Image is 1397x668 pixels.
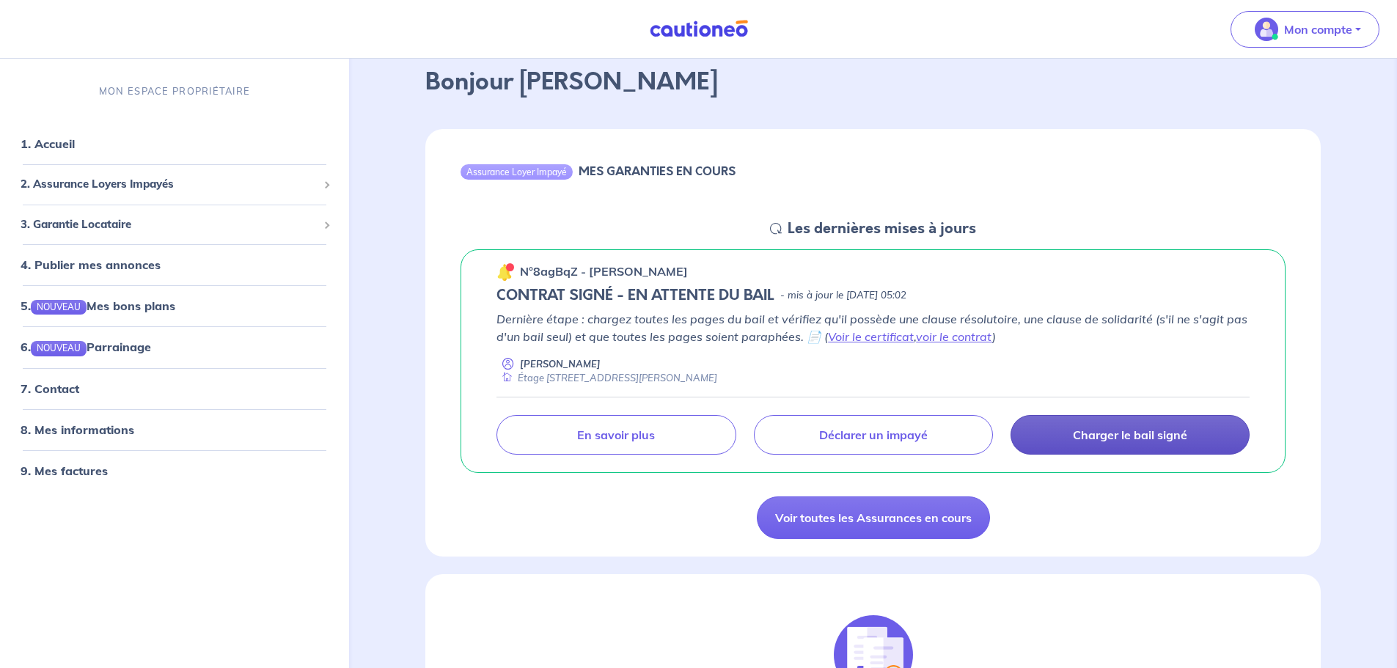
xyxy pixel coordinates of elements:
[6,415,343,444] div: 8. Mes informations
[1073,427,1187,442] p: Charger le bail signé
[6,170,343,199] div: 2. Assurance Loyers Impayés
[1011,415,1250,455] a: Charger le bail signé
[788,220,976,238] h5: Les dernières mises à jours
[496,371,717,385] div: Étage [STREET_ADDRESS][PERSON_NAME]
[21,176,318,193] span: 2. Assurance Loyers Impayés
[99,84,250,98] p: MON ESPACE PROPRIÉTAIRE
[6,210,343,239] div: 3. Garantie Locataire
[21,422,134,437] a: 8. Mes informations
[425,65,1321,100] p: Bonjour [PERSON_NAME]
[6,129,343,158] div: 1. Accueil
[6,291,343,320] div: 5.NOUVEAUMes bons plans
[21,257,161,272] a: 4. Publier mes annonces
[496,263,514,281] img: 🔔
[21,381,79,396] a: 7. Contact
[644,20,754,38] img: Cautioneo
[757,496,990,539] a: Voir toutes les Assurances en cours
[496,310,1250,345] p: Dernière étape : chargez toutes les pages du bail et vérifiez qu'il possède une clause résolutoir...
[21,339,151,354] a: 6.NOUVEAUParrainage
[6,332,343,361] div: 6.NOUVEAUParrainage
[1284,21,1352,38] p: Mon compte
[496,287,774,304] h5: CONTRAT SIGNÉ - EN ATTENTE DU BAIL
[21,463,108,478] a: 9. Mes factures
[754,415,993,455] a: Déclarer un impayé
[461,164,573,179] div: Assurance Loyer Impayé
[6,456,343,485] div: 9. Mes factures
[496,287,1250,304] div: state: CONTRACT-SIGNED, Context: NEW,CHOOSE-CERTIFICATE,ALONE,LESSOR-DOCUMENTS
[1231,11,1379,48] button: illu_account_valid_menu.svgMon compte
[496,415,736,455] a: En savoir plus
[21,136,75,151] a: 1. Accueil
[1255,18,1278,41] img: illu_account_valid_menu.svg
[520,357,601,371] p: [PERSON_NAME]
[828,329,914,344] a: Voir le certificat
[6,374,343,403] div: 7. Contact
[21,298,175,313] a: 5.NOUVEAUMes bons plans
[819,427,928,442] p: Déclarer un impayé
[780,288,906,303] p: - mis à jour le [DATE] 05:02
[579,164,736,178] h6: MES GARANTIES EN COURS
[520,263,688,280] p: n°8agBqZ - [PERSON_NAME]
[916,329,992,344] a: voir le contrat
[21,216,318,233] span: 3. Garantie Locataire
[577,427,655,442] p: En savoir plus
[6,250,343,279] div: 4. Publier mes annonces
